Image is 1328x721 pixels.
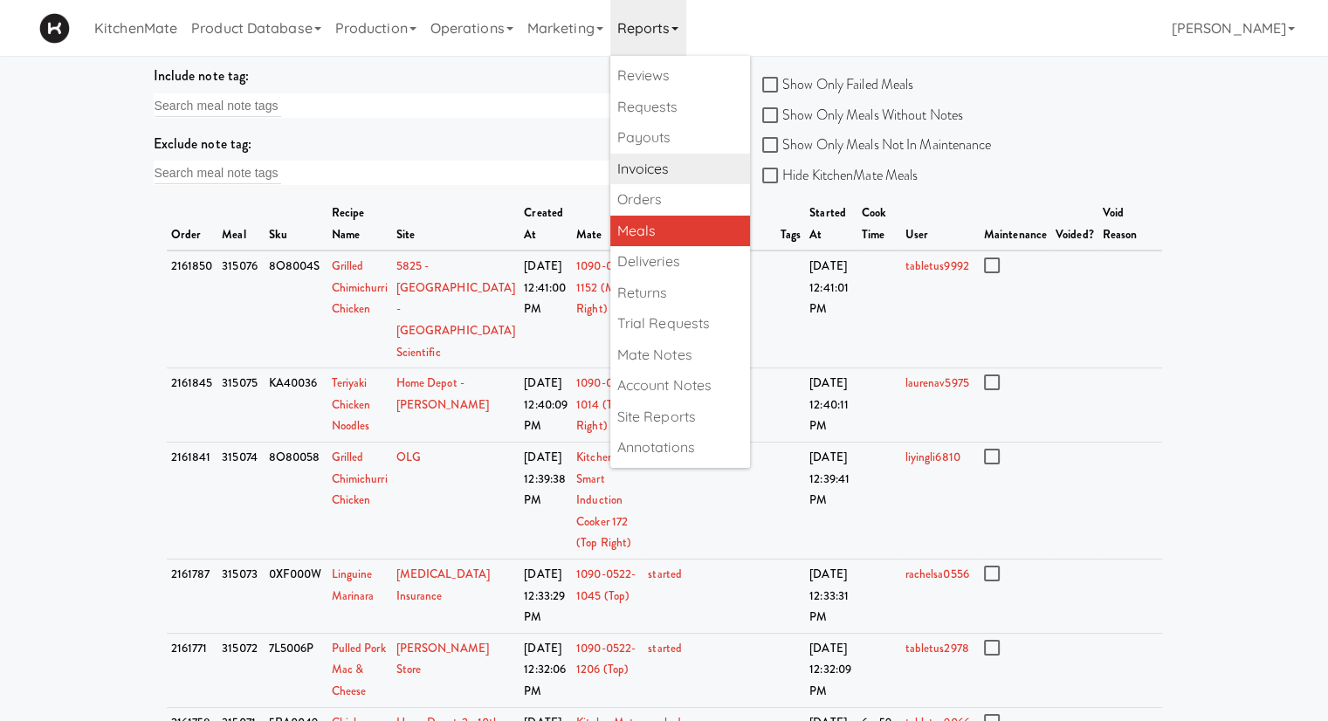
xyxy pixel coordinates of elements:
a: Teriyaki Chicken Noodles [332,374,371,434]
a: Linguine Marinara [332,566,375,604]
a: started [648,566,682,582]
td: 315076 [217,251,265,367]
th: Tags [776,198,805,251]
a: [PERSON_NAME] Store [396,640,489,678]
a: Site Reports [610,402,750,433]
th: Sku [265,198,327,251]
td: [DATE] 12:33:29 PM [520,559,572,633]
a: rachelsa0556 [905,566,969,582]
a: Annotations [610,432,750,463]
a: Mate Notes [610,340,750,371]
td: 0XF000W [265,559,327,633]
label: Hide KitchenMate Meals [762,162,918,189]
th: User [901,198,980,251]
a: Account Notes [610,370,750,402]
td: [DATE] 12:41:01 PM [805,251,857,367]
a: Requests [610,92,750,123]
a: Returns [610,278,750,309]
a: 1090-0522-1045 (Top) [576,566,636,604]
a: Trial Requests [610,308,750,340]
input: Show Only Meals Not In Maintenance [762,139,782,153]
td: 2161787 [167,559,218,633]
input: Show Only Failed Meals [762,79,782,93]
a: [MEDICAL_DATA] Insurance [396,566,490,604]
label: Show Only Meals Without Notes [762,102,963,128]
a: OLG [396,449,421,465]
input: Show Only Meals Without Notes [762,109,782,123]
th: Void Reason [1098,198,1162,251]
th: Voided? [1051,198,1098,251]
a: 1090-0522-1014 (Top Right) [576,374,636,434]
th: Cook Time [857,198,901,251]
td: 315073 [217,559,265,633]
a: tabletus2978 [905,640,969,656]
th: Mate [572,198,643,251]
a: liyingli6810 [905,449,960,465]
img: Micromart [39,13,70,44]
a: tabletus9992 [905,257,969,274]
div: Include note tag: [154,63,664,89]
th: Recipe Name [327,198,392,251]
td: 2161845 [167,368,218,443]
td: 315075 [217,368,265,443]
a: laurenav5975 [905,374,969,391]
td: 315072 [217,633,265,707]
td: [DATE] 12:40:09 PM [520,368,572,443]
td: [DATE] 12:41:00 PM [520,251,572,367]
th: Maintenance [980,198,1051,251]
td: [DATE] 12:32:09 PM [805,633,857,707]
input: Hide KitchenMate Meals [762,169,782,183]
td: [DATE] 12:39:41 PM [805,443,857,560]
a: Grilled Chimichurri Chicken [332,449,388,508]
th: Started At [805,198,857,251]
td: KA40036 [265,368,327,443]
td: 315074 [217,443,265,560]
a: KitchenMate Smart Induction Cooker 172 (Top Right) [576,449,639,551]
th: Meal [217,198,265,251]
td: 7L5006P [265,633,327,707]
a: Payouts [610,122,750,154]
td: 2161771 [167,633,218,707]
td: [DATE] 12:40:11 PM [805,368,857,443]
td: [DATE] 12:39:38 PM [520,443,572,560]
a: 1090-0522-1206 (Top) [576,640,636,678]
a: Reviews [610,60,750,92]
td: 8O8004S [265,251,327,367]
a: 5825 - [GEOGRAPHIC_DATA] - [GEOGRAPHIC_DATA] Scientific [396,257,516,360]
a: Invoices [610,154,750,185]
a: Orders [610,184,750,216]
td: [DATE] 12:32:06 PM [520,633,572,707]
td: 2161850 [167,251,218,367]
a: Home Depot - [PERSON_NAME] [396,374,489,413]
th: Created At [520,198,572,251]
div: Exclude note tag: [154,131,664,157]
a: Meals [610,216,750,247]
a: Grilled Chimichurri Chicken [332,257,388,317]
td: [DATE] 12:33:31 PM [805,559,857,633]
th: Site [392,198,520,251]
a: Deliveries [610,246,750,278]
a: started [648,640,682,656]
input: Search meal note tags [155,94,281,117]
label: Show Only Meals Not In Maintenance [762,132,991,158]
td: 2161841 [167,443,218,560]
a: Pulled Pork Mac & Cheese [332,640,386,699]
td: 8O80058 [265,443,327,560]
a: 1090-0522-1152 (Middle Right) [576,257,638,317]
th: Order [167,198,218,251]
label: Show Only Failed Meals [762,72,913,98]
input: Search meal note tags [155,161,281,184]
